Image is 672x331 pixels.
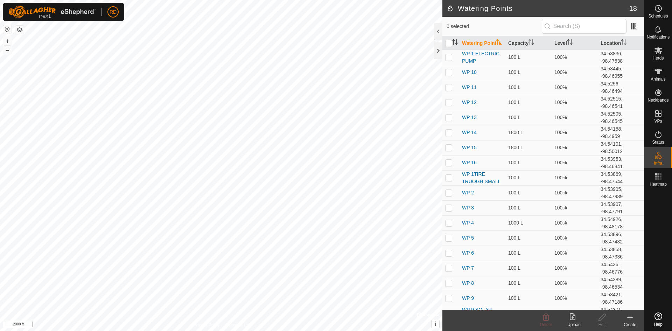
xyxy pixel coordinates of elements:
[554,219,595,227] div: 100%
[598,246,644,261] td: 34.53858, -98.47336
[598,50,644,65] td: 34.53836, -98.47538
[462,171,500,184] a: WP 1TIRE TRUOGH SMALL
[462,115,477,120] a: WP 13
[505,110,552,125] td: 100 L
[435,321,436,327] span: i
[598,80,644,95] td: 34.5256, -98.46494
[598,155,644,170] td: 34.53953, -98.46841
[15,26,24,34] button: Map Layers
[598,110,644,125] td: 34.52505, -98.46545
[598,125,644,140] td: 34.54158, -98.4959
[598,185,644,200] td: 34.53905, -98.47989
[447,4,629,13] h2: Watering Points
[648,14,668,18] span: Schedules
[462,295,474,301] a: WP 9
[654,119,662,123] span: VPs
[496,40,502,46] p-sorticon: Activate to sort
[616,322,644,328] div: Create
[598,65,644,80] td: 34.53445, -98.46955
[598,140,644,155] td: 34.54101, -98.50012
[452,40,458,46] p-sorticon: Activate to sort
[462,160,477,165] a: WP 16
[647,98,668,102] span: Neckbands
[598,306,644,321] td: 34.54371, -98.46695
[505,200,552,215] td: 100 L
[3,46,12,54] button: –
[462,145,477,150] a: WP 15
[654,322,663,326] span: Help
[552,36,598,50] th: Level
[598,276,644,291] td: 34.54389, -98.46534
[554,129,595,136] div: 100%
[554,295,595,302] div: 100%
[528,40,534,46] p-sorticon: Activate to sort
[554,84,595,91] div: 100%
[462,265,474,271] a: WP 7
[505,155,552,170] td: 100 L
[651,77,666,81] span: Animals
[505,246,552,261] td: 100 L
[554,310,595,317] div: 100%
[654,161,662,165] span: Infra
[647,35,670,39] span: Notifications
[462,130,477,135] a: WP 14
[567,40,573,46] p-sorticon: Activate to sort
[505,276,552,291] td: 100 L
[652,56,664,60] span: Herds
[598,261,644,276] td: 34.5436, -98.46776
[554,159,595,166] div: 100%
[554,189,595,196] div: 100%
[462,84,477,90] a: WP 11
[505,170,552,185] td: 100 L
[505,140,552,155] td: 1800 L
[598,215,644,230] td: 34.54926, -98.48178
[650,182,667,186] span: Heatmap
[598,200,644,215] td: 34.53907, -98.47791
[621,40,626,46] p-sorticon: Activate to sort
[462,190,474,195] a: WP 2
[462,250,474,256] a: WP 6
[462,205,474,211] a: WP 3
[194,322,220,328] a: Privacy Policy
[505,230,552,246] td: 100 L
[554,204,595,212] div: 100%
[462,69,477,75] a: WP 10
[598,36,644,50] th: Location
[462,235,474,241] a: WP 5
[554,114,595,121] div: 100%
[505,36,552,50] th: Capacity
[554,249,595,257] div: 100%
[598,95,644,110] td: 34.52515, -98.46541
[505,306,552,321] td: 100 L
[554,54,595,61] div: 100%
[554,144,595,151] div: 100%
[3,37,12,45] button: +
[505,50,552,65] td: 100 L
[505,185,552,200] td: 100 L
[505,80,552,95] td: 100 L
[644,310,672,329] a: Help
[554,234,595,242] div: 100%
[462,99,477,105] a: WP 12
[505,65,552,80] td: 100 L
[598,230,644,246] td: 34.53896, -98.47432
[228,322,249,328] a: Contact Us
[652,140,664,144] span: Status
[554,99,595,106] div: 100%
[629,3,637,14] span: 18
[462,220,474,226] a: WP 4
[3,25,12,34] button: Reset Map
[505,95,552,110] td: 100 L
[505,215,552,230] td: 1000 L
[598,291,644,306] td: 34.53421, -98.47186
[8,6,96,18] img: Gallagher Logo
[432,320,439,328] button: i
[588,322,616,328] div: Edit
[554,69,595,76] div: 100%
[462,307,492,320] a: WP 9 SOLAR PUMPING
[505,291,552,306] td: 100 L
[462,51,499,64] a: WP 1 ELECTRIC PUMP
[554,264,595,272] div: 100%
[542,19,626,34] input: Search (S)
[560,322,588,328] div: Upload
